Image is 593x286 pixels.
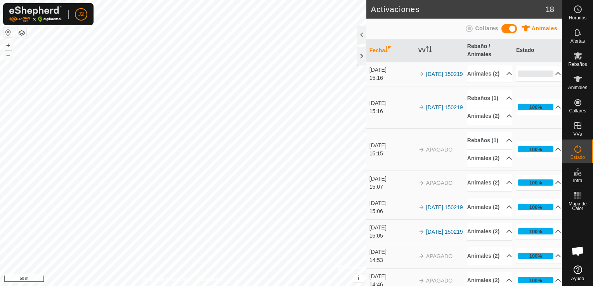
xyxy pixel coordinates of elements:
div: [DATE] [369,141,414,150]
th: Fecha [366,39,415,62]
span: J2 [78,10,84,18]
button: Restablecer Mapa [3,28,13,37]
th: Estado [513,39,562,62]
div: [DATE] [369,199,414,207]
div: 100% [518,228,554,234]
p-accordion-header: 100% [516,99,562,115]
span: Animales [532,25,557,31]
p-accordion-header: Animales (2) [467,223,512,240]
img: arrow [418,104,425,110]
div: 100% [518,277,554,283]
p-accordion-header: Animales (2) [467,150,512,167]
div: 100% [529,228,542,235]
p-accordion-header: Animales (2) [467,247,512,265]
a: Contáctenos [197,276,223,283]
span: Animales [568,85,587,90]
div: 100% [518,253,554,259]
th: VV [415,39,464,62]
div: 100% [518,204,554,210]
span: Infra [573,178,582,183]
div: 100% [529,203,542,211]
span: VVs [573,132,582,136]
div: 15:07 [369,183,414,191]
img: arrow [418,204,425,210]
div: [DATE] [369,248,414,256]
img: arrow [418,253,425,259]
div: 100% [518,146,554,152]
p-sorticon: Activar para ordenar [426,47,432,53]
div: 14:53 [369,256,414,264]
p-accordion-header: Animales (2) [467,174,512,191]
div: [DATE] [369,175,414,183]
a: [DATE] 150219 [426,104,463,110]
p-accordion-header: Animales (2) [467,65,512,83]
div: 100% [518,104,554,110]
p-accordion-header: Animales (2) [467,198,512,216]
h2: Activaciones [371,5,546,14]
button: Capas del Mapa [17,28,26,38]
button: – [3,51,13,60]
th: Rebaño / Animales [464,39,513,62]
div: 100% [529,277,542,284]
div: [DATE] [369,272,414,281]
div: 100% [529,146,542,153]
p-accordion-header: 100% [516,175,562,190]
span: Ayuda [571,276,584,281]
span: APAGADO [426,180,453,186]
p-accordion-header: Rebaños (1) [467,90,512,107]
button: i [354,274,363,283]
img: arrow [418,146,425,153]
img: Logo Gallagher [9,6,62,22]
p-accordion-header: 100% [516,141,562,157]
span: Alertas [570,39,585,43]
div: 100% [518,179,554,186]
div: 100% [529,252,542,260]
a: [DATE] 150219 [426,229,463,235]
span: APAGADO [426,277,453,284]
span: Mapa de Calor [564,202,591,211]
span: i [358,275,359,281]
img: arrow [418,229,425,235]
span: Collares [569,109,586,113]
a: [DATE] 150219 [426,71,463,77]
p-accordion-header: 0% [516,66,562,81]
div: 0% [518,71,554,77]
span: Rebaños [568,62,587,67]
div: [DATE] [369,66,414,74]
div: [DATE] [369,99,414,107]
div: 15:16 [369,74,414,82]
span: Horarios [569,16,586,20]
img: arrow [418,71,425,77]
div: 15:06 [369,207,414,215]
span: APAGADO [426,253,453,259]
span: APAGADO [426,146,453,153]
span: 18 [546,3,554,15]
div: 15:05 [369,232,414,240]
div: 100% [529,103,542,111]
img: arrow [418,277,425,284]
div: Chat abierto [566,239,590,263]
div: 100% [529,179,542,186]
div: 15:16 [369,107,414,115]
div: [DATE] [369,224,414,232]
p-accordion-header: 100% [516,224,562,239]
img: arrow [418,180,425,186]
button: + [3,41,13,50]
p-accordion-header: Animales (2) [467,107,512,125]
div: 15:15 [369,150,414,158]
p-accordion-header: 100% [516,248,562,264]
span: Collares [475,25,498,31]
p-accordion-header: Rebaños (1) [467,132,512,149]
p-accordion-header: 100% [516,199,562,215]
a: Ayuda [562,262,593,284]
p-sorticon: Activar para ordenar [385,47,391,53]
a: Política de Privacidad [143,276,187,283]
span: Estado [570,155,585,160]
a: [DATE] 150219 [426,204,463,210]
